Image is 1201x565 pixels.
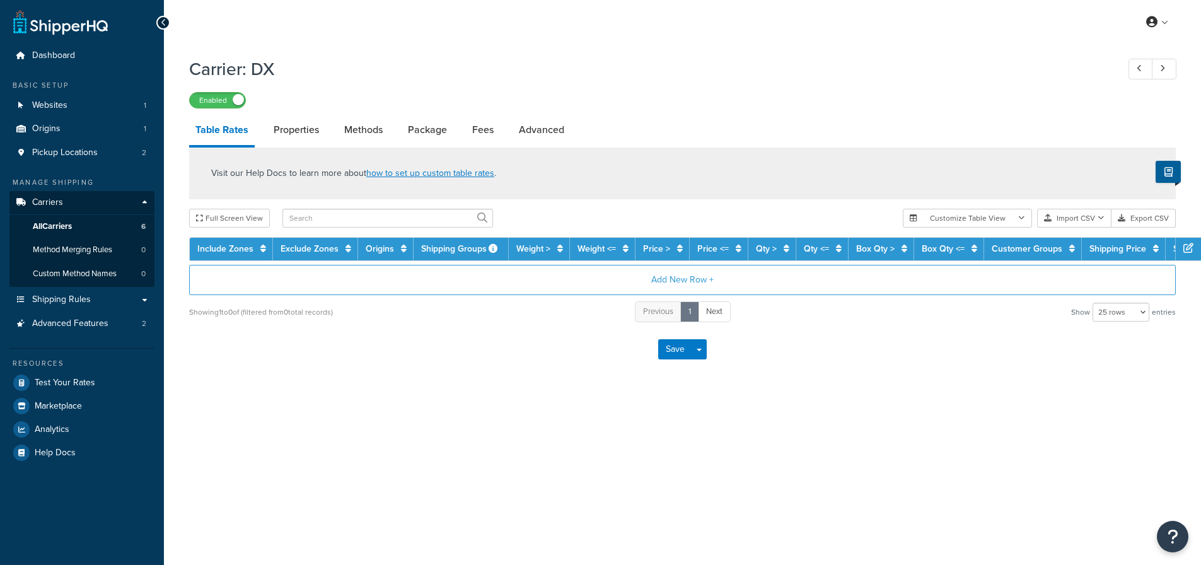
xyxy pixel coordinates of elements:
a: Methods [338,115,389,145]
span: Websites [32,100,67,111]
a: Fees [466,115,500,145]
a: Analytics [9,418,154,441]
span: entries [1152,303,1176,321]
a: Method Merging Rules0 [9,238,154,262]
a: Package [402,115,453,145]
a: Price <= [697,242,729,255]
li: Advanced Features [9,312,154,335]
a: Shipping Rules [9,288,154,312]
li: Websites [9,94,154,117]
button: Save [658,339,692,359]
a: Origins [366,242,394,255]
li: Pickup Locations [9,141,154,165]
a: Custom Method Names0 [9,262,154,286]
a: Origins1 [9,117,154,141]
a: AllCarriers6 [9,215,154,238]
span: Next [706,305,722,317]
a: Price > [643,242,670,255]
a: Qty > [756,242,777,255]
a: Weight <= [577,242,616,255]
button: Full Screen View [189,209,270,228]
a: Qty <= [804,242,829,255]
span: Help Docs [35,448,76,458]
a: Exclude Zones [281,242,339,255]
span: Test Your Rates [35,378,95,388]
a: Help Docs [9,441,154,464]
span: Advanced Features [32,318,108,329]
li: Carriers [9,191,154,287]
span: 1 [144,124,146,134]
a: Previous Record [1128,59,1153,79]
a: Previous [635,301,682,322]
button: Customize Table View [903,209,1032,228]
h1: Carrier: DX [189,57,1105,81]
div: Basic Setup [9,80,154,91]
a: Dashboard [9,44,154,67]
span: 0 [141,269,146,279]
input: Search [282,209,493,228]
a: Next [698,301,731,322]
a: Marketplace [9,395,154,417]
li: Method Merging Rules [9,238,154,262]
span: Previous [643,305,673,317]
span: Method Merging Rules [33,245,112,255]
span: 2 [142,148,146,158]
span: Dashboard [32,50,75,61]
a: Box Qty > [856,242,895,255]
a: Customer Groups [992,242,1062,255]
a: Pickup Locations2 [9,141,154,165]
a: Include Zones [197,242,253,255]
li: Custom Method Names [9,262,154,286]
div: Resources [9,358,154,369]
a: 1 [680,301,699,322]
div: Showing 1 to 0 of (filtered from 0 total records) [189,303,333,321]
a: Properties [267,115,325,145]
button: Show Help Docs [1156,161,1181,183]
a: Advanced Features2 [9,312,154,335]
a: Shipping Price [1089,242,1146,255]
button: Add New Row + [189,265,1176,295]
a: Weight > [516,242,550,255]
button: Open Resource Center [1157,521,1188,552]
span: Marketplace [35,401,82,412]
li: Origins [9,117,154,141]
a: Test Your Rates [9,371,154,394]
span: 6 [141,221,146,232]
a: Advanced [513,115,571,145]
span: Custom Method Names [33,269,117,279]
a: Box Qty <= [922,242,965,255]
a: Next Record [1152,59,1176,79]
span: Pickup Locations [32,148,98,158]
a: Table Rates [189,115,255,148]
span: Show [1071,303,1090,321]
a: how to set up custom table rates [366,166,494,180]
a: Websites1 [9,94,154,117]
p: Visit our Help Docs to learn more about . [211,166,496,180]
span: Shipping Rules [32,294,91,305]
span: All Carriers [33,221,72,232]
button: Import CSV [1037,209,1111,228]
label: Enabled [190,93,245,108]
span: 1 [144,100,146,111]
span: 2 [142,318,146,329]
span: Carriers [32,197,63,208]
span: Origins [32,124,61,134]
span: 0 [141,245,146,255]
span: Analytics [35,424,69,435]
div: Manage Shipping [9,177,154,188]
button: Export CSV [1111,209,1176,228]
a: Carriers [9,191,154,214]
th: Shipping Groups [414,238,509,260]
